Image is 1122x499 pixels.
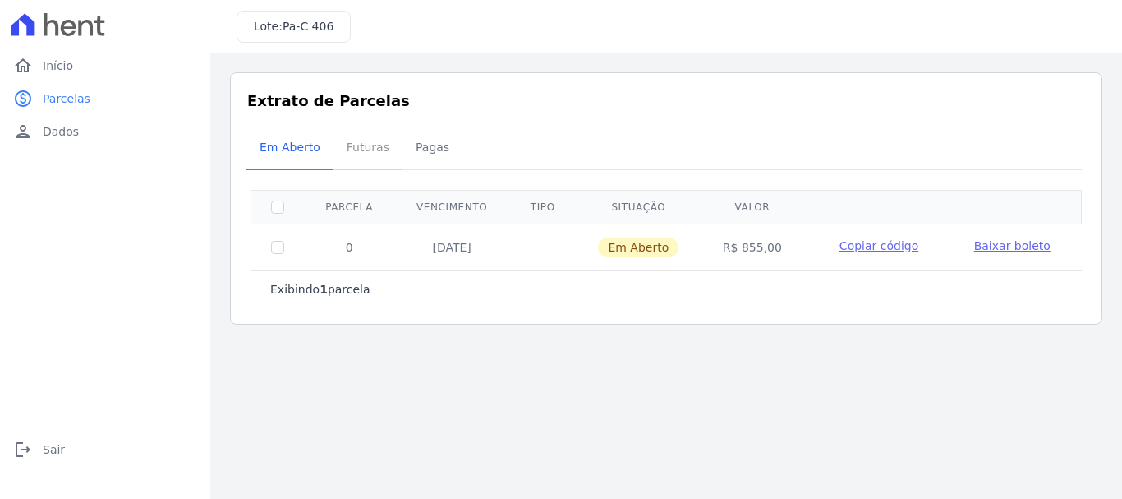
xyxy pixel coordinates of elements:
[13,56,33,76] i: home
[839,239,918,252] span: Copiar código
[283,20,333,33] span: Pa-C 406
[509,190,576,224] th: Tipo
[394,190,509,224] th: Vencimento
[13,122,33,141] i: person
[598,238,678,257] span: Em Aberto
[7,82,204,115] a: paidParcelas
[337,131,399,164] span: Futuras
[701,190,803,224] th: Valor
[7,433,204,466] a: logoutSair
[304,224,394,270] td: 0
[304,190,394,224] th: Parcela
[254,18,333,35] h3: Lote:
[320,283,328,296] b: 1
[43,58,73,74] span: Início
[974,238,1051,254] a: Baixar boleto
[7,49,204,82] a: homeInício
[250,131,330,164] span: Em Aberto
[701,224,803,270] td: R$ 855,00
[974,239,1051,252] span: Baixar boleto
[333,127,402,170] a: Futuras
[246,127,333,170] a: Em Aberto
[43,441,65,458] span: Sair
[394,224,509,270] td: [DATE]
[13,89,33,109] i: paid
[247,90,1085,112] h3: Extrato de Parcelas
[270,281,370,298] p: Exibindo parcela
[7,115,204,148] a: personDados
[43,90,90,107] span: Parcelas
[402,127,462,170] a: Pagas
[576,190,701,224] th: Situação
[406,131,459,164] span: Pagas
[13,440,33,460] i: logout
[43,123,79,140] span: Dados
[823,238,934,254] button: Copiar código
